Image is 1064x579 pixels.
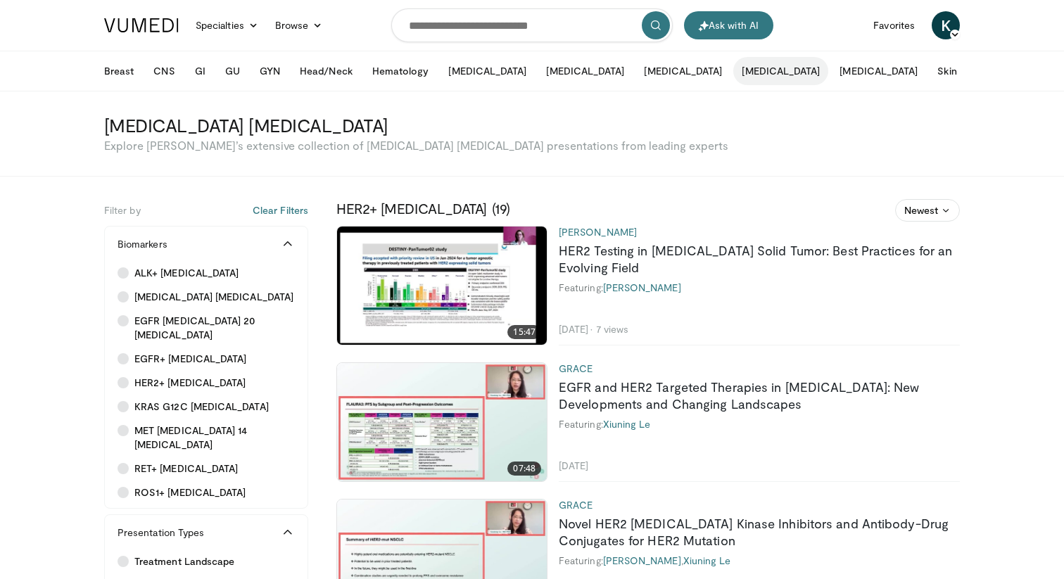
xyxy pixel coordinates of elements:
[251,57,289,85] button: GYN
[559,226,637,238] a: [PERSON_NAME]
[603,554,681,566] a: [PERSON_NAME]
[187,11,267,39] a: Specialties
[337,227,547,345] img: c89d18af-f0be-40b9-b72a-531e4b6d6ce8.620x360_q85_upscale.jpg
[559,499,593,511] a: GRACE
[603,281,681,293] a: [PERSON_NAME]
[253,203,308,217] button: Clear Filters
[559,243,953,275] a: HER2 Testing in [MEDICAL_DATA] Solid Tumor: Best Practices for an Evolving Field
[134,290,293,304] span: [MEDICAL_DATA] [MEDICAL_DATA]
[559,459,588,472] li: [DATE]
[337,363,547,481] img: df0f1dcf-f913-4459-b325-700a989a461b.620x360_q85_upscale.jpg
[440,57,535,85] button: [MEDICAL_DATA]
[134,314,295,342] span: EGFR [MEDICAL_DATA] 20 [MEDICAL_DATA]
[559,281,960,294] div: Featuring:
[291,57,361,85] button: Head/Neck
[134,462,238,476] span: RET+ [MEDICAL_DATA]
[507,462,541,476] span: 07:48
[559,362,593,374] a: GRACE
[336,199,960,217] h3: HER2+ [MEDICAL_DATA]
[603,418,651,430] a: Xiuning Le
[733,57,828,85] button: [MEDICAL_DATA]
[105,227,308,262] button: Biomarkers
[538,57,633,85] button: [MEDICAL_DATA]
[134,424,295,452] span: MET [MEDICAL_DATA] 14 [MEDICAL_DATA]
[559,379,920,412] a: EGFR and HER2 Targeted Therapies in [MEDICAL_DATA]: New Developments and Changing Landscapes
[559,323,593,336] li: [DATE]
[831,57,926,85] button: [MEDICAL_DATA]
[635,57,730,85] button: [MEDICAL_DATA]
[337,363,547,481] a: 07:48
[865,11,923,39] a: Favorites
[217,57,248,85] button: GU
[596,323,629,336] li: 7 views
[104,18,179,32] img: VuMedi Logo
[145,57,183,85] button: CNS
[507,325,541,339] span: 15:47
[391,8,673,42] input: Search topics, interventions
[364,57,438,85] button: Hematology
[267,11,331,39] a: Browse
[134,485,246,500] span: ROS1+ [MEDICAL_DATA]
[134,352,246,366] span: EGFR+ [MEDICAL_DATA]
[337,227,547,345] a: 15:47
[683,554,731,566] a: Xiuning Le
[559,418,960,431] div: Featuring:
[105,515,308,550] button: Presentation Types
[904,203,938,217] span: Newest
[96,57,142,85] button: Breast
[186,57,214,85] button: GI
[559,516,949,548] a: Novel HER2 [MEDICAL_DATA] Kinase Inhibitors and Antibody-Drug Conjugates for HER2 Mutation
[104,114,960,136] h3: [MEDICAL_DATA] [MEDICAL_DATA]
[134,266,239,280] span: ALK+ [MEDICAL_DATA]
[929,57,965,85] button: Skin
[104,199,308,217] h5: Filter by
[932,11,960,39] a: K
[895,199,961,222] button: Newest
[134,376,246,390] span: HER2+ [MEDICAL_DATA]
[134,400,269,414] span: KRAS G12C [MEDICAL_DATA]
[104,138,960,153] p: Explore [PERSON_NAME]’s extensive collection of [MEDICAL_DATA] [MEDICAL_DATA] presentations from ...
[684,11,773,39] button: Ask with AI
[134,554,234,568] span: Treatment Landscape
[559,554,960,567] div: Featuring: ,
